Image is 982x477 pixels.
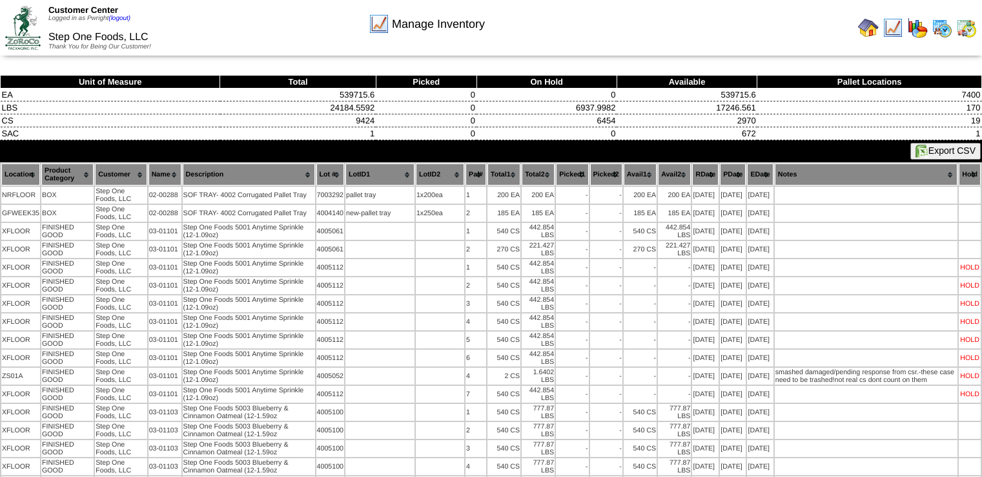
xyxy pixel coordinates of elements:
[658,164,691,185] th: Avail2
[624,404,657,421] td: 540 CS
[775,368,958,385] td: smashed damaged/pending response from csr.-these case need to be trashed!not real cs dont count o...
[148,422,181,439] td: 03-01103
[658,313,691,330] td: -
[720,259,746,276] td: [DATE]
[658,350,691,366] td: -
[465,386,486,403] td: 7
[747,404,773,421] td: [DATE]
[316,386,345,403] td: 4005112
[148,350,181,366] td: 03-01101
[590,277,622,294] td: -
[624,313,657,330] td: -
[522,277,555,294] td: 442.854 LBS
[5,6,41,49] img: ZoRoCo_Logo(Green%26Foil)%20jpg.webp
[747,350,773,366] td: [DATE]
[747,164,773,185] th: EDate
[658,332,691,348] td: -
[522,368,555,385] td: 1.6402 LBS
[692,164,719,185] th: RDate
[183,313,315,330] td: Step One Foods 5001 Anytime Sprinkle (12-1.09oz)
[316,277,345,294] td: 4005112
[624,241,657,258] td: 270 CS
[220,127,376,140] td: 1
[1,350,40,366] td: XFLOOR
[487,422,520,439] td: 540 CS
[220,76,376,89] th: Total
[747,187,773,204] td: [DATE]
[522,386,555,403] td: 442.854 LBS
[757,114,982,127] td: 19
[316,241,345,258] td: 4005061
[747,332,773,348] td: [DATE]
[148,295,181,312] td: 03-01101
[522,350,555,366] td: 442.854 LBS
[476,76,617,89] th: On Hold
[465,422,486,439] td: 2
[522,223,555,240] td: 442.854 LBS
[416,205,464,222] td: 1x250ea
[95,241,147,258] td: Step One Foods, LLC
[720,295,746,312] td: [DATE]
[522,164,555,185] th: Total2
[747,205,773,222] td: [DATE]
[720,350,746,366] td: [DATE]
[48,15,130,22] span: Logged in as Pwright
[345,205,414,222] td: new-pallet tray
[183,295,315,312] td: Step One Foods 5001 Anytime Sprinkle (12-1.09oz)
[658,205,691,222] td: 185 EA
[148,404,181,421] td: 03-01103
[658,368,691,385] td: -
[95,386,147,403] td: Step One Foods, LLC
[376,76,476,89] th: Picked
[556,350,588,366] td: -
[590,404,622,421] td: -
[658,404,691,421] td: 777.87 LBS
[487,386,520,403] td: 540 CS
[95,368,147,385] td: Step One Foods, LLC
[617,101,757,114] td: 17246.561
[522,313,555,330] td: 442.854 LBS
[41,313,94,330] td: FINISHED GOOD
[556,368,588,385] td: -
[465,277,486,294] td: 2
[148,368,181,385] td: 03-01101
[658,295,691,312] td: -
[183,422,315,439] td: Step One Foods 5003 Blueberry & Cinnamon Oatmeal (12-1.59oz
[720,241,746,258] td: [DATE]
[883,17,903,38] img: line_graph.gif
[522,295,555,312] td: 442.854 LBS
[692,277,719,294] td: [DATE]
[692,422,719,439] td: [DATE]
[465,350,486,366] td: 6
[556,422,588,439] td: -
[183,205,315,222] td: SOF TRAY- 4002 Corrugated Pallet Tray
[316,205,345,222] td: 4004140
[416,187,464,204] td: 1x200ea
[747,368,773,385] td: [DATE]
[487,350,520,366] td: 540 CS
[522,241,555,258] td: 221.427 LBS
[692,205,719,222] td: [DATE]
[41,368,94,385] td: FINISHED GOOD
[1,114,220,127] td: CS
[148,164,181,185] th: Name
[487,368,520,385] td: 2 CS
[590,386,622,403] td: -
[465,259,486,276] td: 1
[658,187,691,204] td: 200 EA
[41,277,94,294] td: FINISHED GOOD
[220,114,376,127] td: 9424
[148,386,181,403] td: 03-01101
[148,313,181,330] td: 03-01101
[48,43,151,50] span: Thank You for Being Our Customer!
[658,386,691,403] td: -
[148,277,181,294] td: 03-01101
[692,259,719,276] td: [DATE]
[95,295,147,312] td: Step One Foods, LLC
[183,187,315,204] td: SOF TRAY- 4002 Corrugated Pallet Tray
[658,241,691,258] td: 221.427 LBS
[1,259,40,276] td: XFLOOR
[316,350,345,366] td: 4005112
[556,313,588,330] td: -
[556,241,588,258] td: -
